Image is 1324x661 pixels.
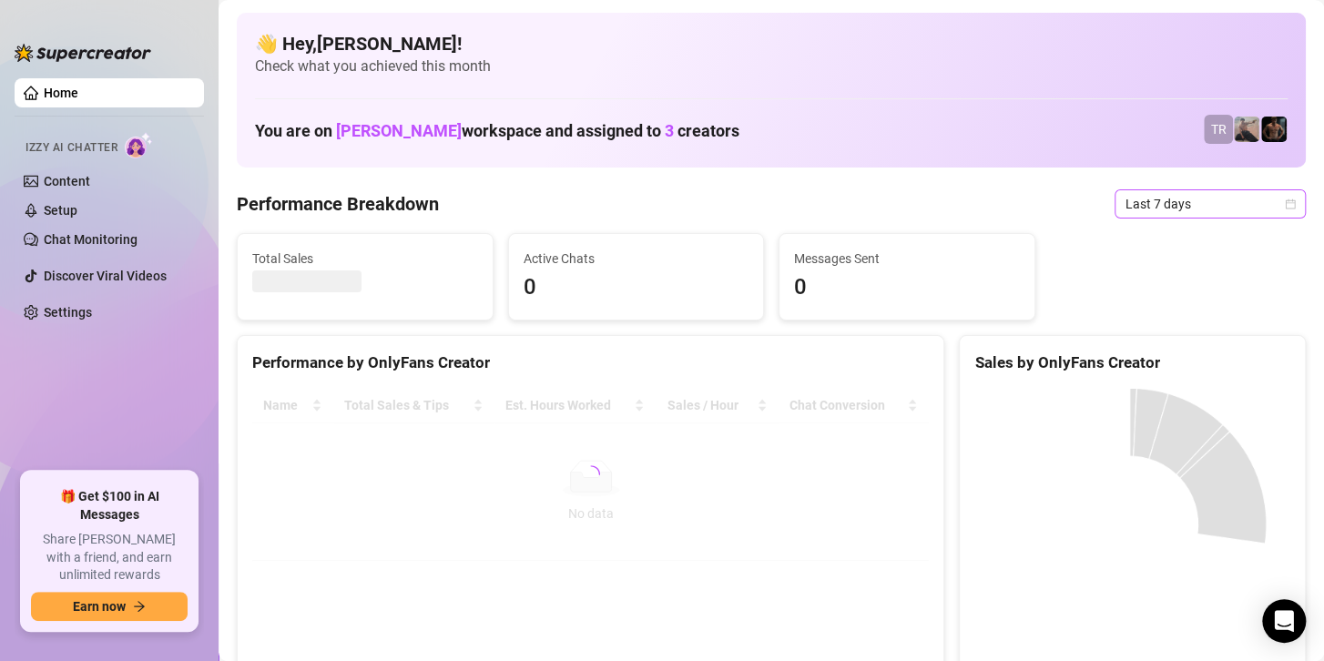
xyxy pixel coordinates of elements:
img: AI Chatter [125,132,153,158]
span: [PERSON_NAME] [336,121,462,140]
span: 3 [665,121,674,140]
a: Chat Monitoring [44,232,137,247]
span: 0 [794,270,1020,305]
span: Share [PERSON_NAME] with a friend, and earn unlimited rewards [31,531,188,585]
h1: You are on workspace and assigned to creators [255,121,739,141]
div: Performance by OnlyFans Creator [252,351,929,375]
a: Discover Viral Videos [44,269,167,283]
span: loading [582,465,600,483]
h4: Performance Breakdown [237,191,439,217]
div: Open Intercom Messenger [1262,599,1306,643]
img: Trent [1261,117,1287,142]
h4: 👋 Hey, [PERSON_NAME] ! [255,31,1288,56]
span: calendar [1285,198,1296,209]
span: Active Chats [524,249,749,269]
span: Total Sales [252,249,478,269]
a: Content [44,174,90,188]
span: Izzy AI Chatter [25,139,117,157]
a: Home [44,86,78,100]
span: Earn now [73,599,126,614]
button: Earn nowarrow-right [31,592,188,621]
img: LC [1234,117,1259,142]
a: Settings [44,305,92,320]
span: arrow-right [133,600,146,613]
span: Last 7 days [1125,190,1295,218]
img: logo-BBDzfeDw.svg [15,44,151,62]
a: Setup [44,203,77,218]
span: Messages Sent [794,249,1020,269]
div: Sales by OnlyFans Creator [974,351,1290,375]
span: 🎁 Get $100 in AI Messages [31,488,188,524]
span: Check what you achieved this month [255,56,1288,76]
span: 0 [524,270,749,305]
span: TR [1211,119,1227,139]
